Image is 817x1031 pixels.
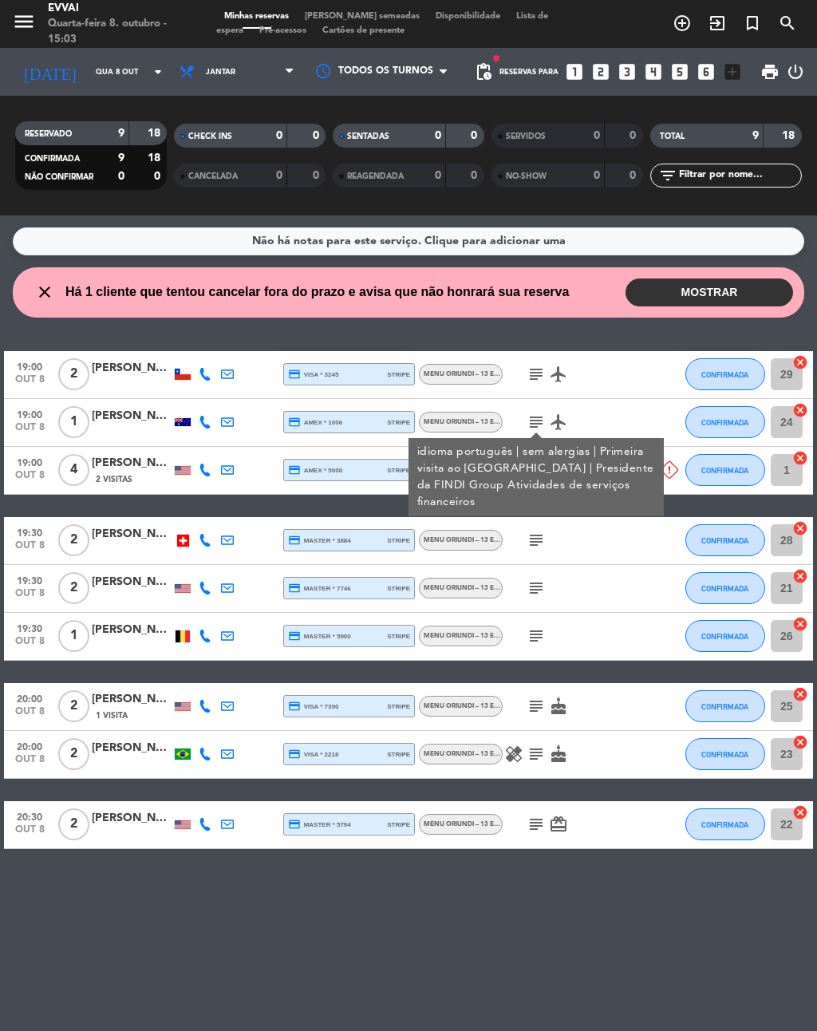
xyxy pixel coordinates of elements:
span: Menu Oriundi – 13 etapas [424,633,546,639]
span: Menu Oriundi – 13 etapas [424,537,546,543]
i: looks_5 [669,61,690,82]
span: stripe [387,583,410,594]
span: 4 [58,454,89,486]
div: [PERSON_NAME] [92,690,172,709]
span: master * 5794 [288,818,351,831]
strong: 0 [594,130,600,141]
i: add_circle_outline [673,14,692,33]
span: RESERVADO [25,130,72,138]
strong: 0 [435,130,441,141]
i: filter_list [658,166,677,185]
span: stripe [387,820,410,830]
span: visa * 2218 [288,748,338,760]
span: pending_actions [474,62,493,81]
i: healing [504,745,523,764]
div: Evvai [48,1,192,17]
span: out 8 [10,754,49,772]
span: NO-SHOW [506,172,547,180]
span: stripe [387,701,410,712]
span: 2 [58,358,89,390]
i: credit_card [288,700,301,713]
strong: 0 [313,170,322,181]
span: 20:00 [10,737,49,755]
span: print [760,62,780,81]
span: CANCELADA [188,172,238,180]
span: master * 7746 [288,582,351,595]
button: CONFIRMADA [685,738,765,770]
span: visa * 3245 [288,368,338,381]
i: credit_card [288,534,301,547]
span: 19:30 [10,571,49,589]
strong: 9 [118,128,124,139]
span: 20:00 [10,689,49,707]
span: 2 [58,690,89,722]
span: 20:30 [10,807,49,825]
span: CONFIRMADA [701,750,748,759]
div: [PERSON_NAME] [92,573,172,591]
span: out 8 [10,588,49,606]
span: 19:00 [10,452,49,471]
span: amex * 1006 [288,416,342,429]
strong: 9 [118,152,124,164]
i: subject [527,745,546,764]
button: CONFIRMADA [685,454,765,486]
span: Há 1 cliente que tentou cancelar fora do prazo e avisa que não honrará sua reserva [65,282,569,302]
span: Cartões de presente [314,26,412,35]
strong: 0 [313,130,322,141]
strong: 18 [148,128,164,139]
strong: 18 [148,152,164,164]
span: amex * 5000 [288,464,342,476]
i: cancel [792,568,808,584]
i: looks_one [564,61,585,82]
span: Menu Oriundi – 13 etapas [424,751,514,757]
div: [PERSON_NAME] [92,739,172,757]
i: subject [527,626,546,646]
span: master * 5900 [288,630,351,642]
i: airplanemode_active [549,365,568,384]
span: 2 [58,738,89,770]
span: 19:30 [10,618,49,637]
span: stripe [387,749,410,760]
span: 1 Visita [96,709,128,722]
i: cancel [792,354,808,370]
i: looks_6 [696,61,716,82]
i: subject [527,579,546,598]
span: Reserva especial [735,10,770,37]
strong: 0 [154,171,164,182]
span: WALK IN [700,10,735,37]
strong: 18 [782,130,798,141]
span: out 8 [10,540,49,559]
strong: 0 [471,130,480,141]
div: Quarta-feira 8. outubro - 15:03 [48,16,192,47]
i: credit_card [288,748,301,760]
i: exit_to_app [708,14,727,33]
span: SENTADAS [347,132,389,140]
strong: 0 [594,170,600,181]
button: CONFIRMADA [685,358,765,390]
i: credit_card [288,416,301,429]
span: CONFIRMADA [701,466,748,475]
i: looks_3 [617,61,637,82]
button: CONFIRMADA [685,690,765,722]
div: idioma português | sem alergias | Primeira visita ao [GEOGRAPHIC_DATA] | Presidente da FINDI Grou... [417,444,656,511]
span: [PERSON_NAME] semeadas [297,12,428,21]
div: [PERSON_NAME] [92,454,172,472]
span: 2 Visitas [96,473,132,486]
span: out 8 [10,422,49,440]
span: out 8 [10,374,49,393]
span: Reservas para [499,68,558,77]
span: Jantar [206,68,235,77]
strong: 0 [630,170,639,181]
span: CONFIRMADA [701,370,748,379]
button: CONFIRMADA [685,524,765,556]
span: visa * 7390 [288,700,338,713]
i: credit_card [288,582,301,595]
span: stripe [387,417,410,428]
i: subject [527,815,546,834]
i: subject [527,531,546,550]
i: card_giftcard [549,815,568,834]
span: Disponibilidade [428,12,508,21]
input: Filtrar por nome... [677,167,801,184]
span: CONFIRMADA [701,702,748,711]
span: 2 [58,572,89,604]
